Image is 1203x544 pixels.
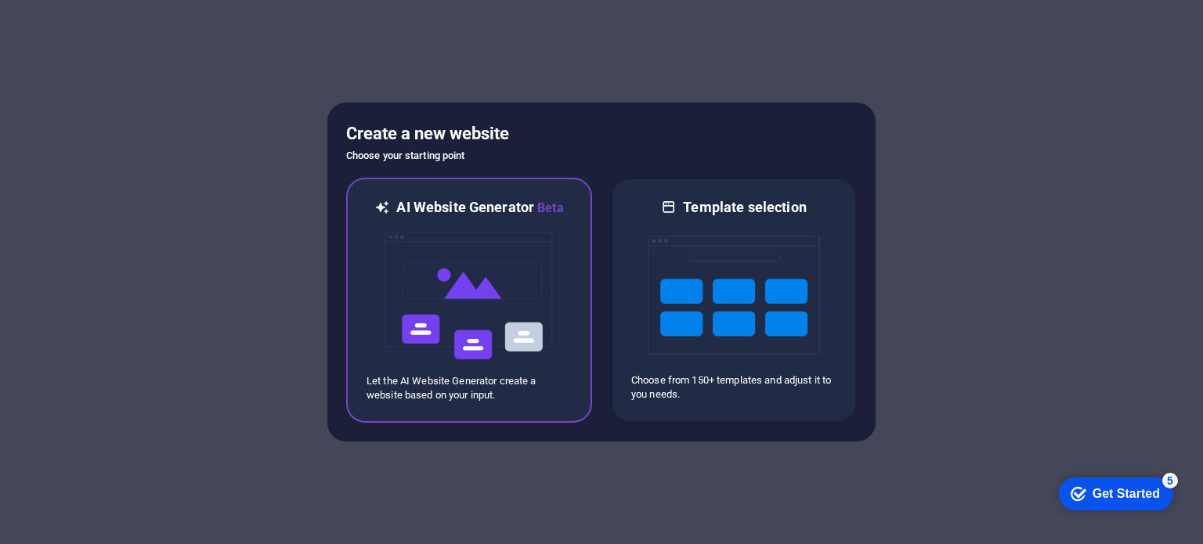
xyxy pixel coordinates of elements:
[367,374,572,402] p: Let the AI Website Generator create a website based on your input.
[683,198,806,217] h6: Template selection
[116,3,132,19] div: 5
[346,178,592,423] div: AI Website GeneratorBetaaiLet the AI Website Generator create a website based on your input.
[46,17,114,31] div: Get Started
[346,121,857,146] h5: Create a new website
[383,218,555,374] img: ai
[346,146,857,165] h6: Choose your starting point
[396,198,563,218] h6: AI Website Generator
[534,200,564,215] span: Beta
[631,373,836,402] p: Choose from 150+ templates and adjust it to you needs.
[13,8,127,41] div: Get Started 5 items remaining, 0% complete
[611,178,857,423] div: Template selectionChoose from 150+ templates and adjust it to you needs.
